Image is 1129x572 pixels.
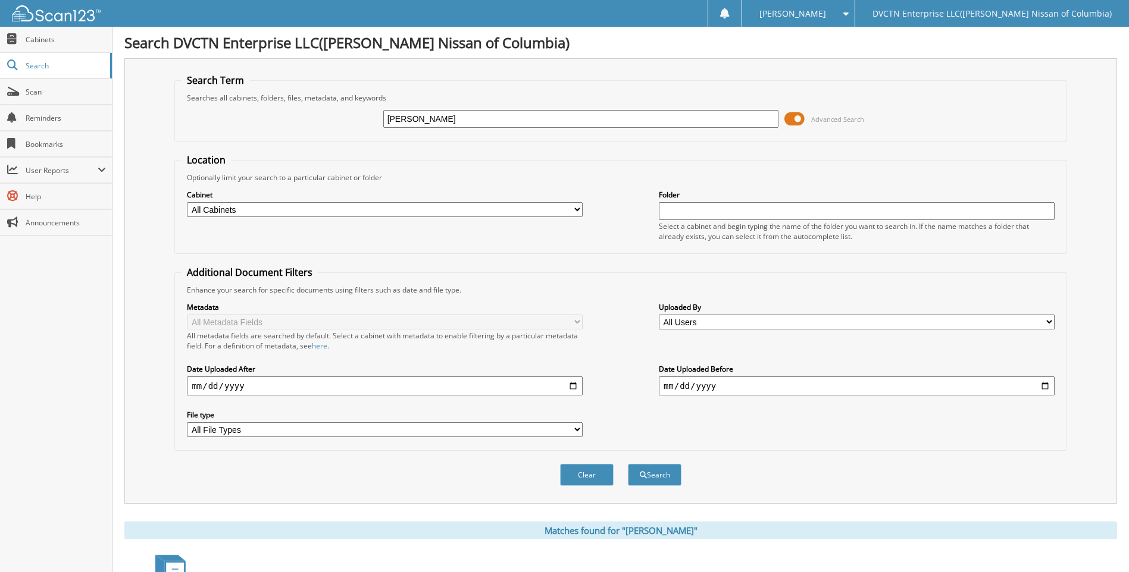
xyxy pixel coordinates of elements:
legend: Location [181,153,232,166]
input: end [659,376,1055,395]
div: Select a cabinet and begin typing the name of the folder you want to search in. If the name match... [659,221,1055,241]
div: Searches all cabinets, folders, files, metadata, and keywords [181,93,1060,103]
span: Help [26,191,106,202]
input: start [187,376,583,395]
label: Folder [659,190,1055,200]
label: Metadata [187,302,583,312]
span: DVCTN Enterprise LLC([PERSON_NAME] Nissan of Columbia) [872,10,1112,17]
button: Clear [560,464,614,486]
a: here [312,341,327,351]
span: Bookmarks [26,139,106,149]
label: Date Uploaded After [187,364,583,374]
legend: Search Term [181,74,250,87]
div: Enhance your search for specific documents using filters such as date and file type. [181,285,1060,295]
button: Search [628,464,681,486]
legend: Additional Document Filters [181,266,318,279]
span: Reminders [26,113,106,123]
span: User Reports [26,165,98,175]
label: Cabinet [187,190,583,200]
div: All metadata fields are searched by default. Select a cabinet with metadata to enable filtering b... [187,331,583,351]
span: Advanced Search [811,115,864,124]
div: Optionally limit your search to a particular cabinet or folder [181,172,1060,183]
h1: Search DVCTN Enterprise LLC([PERSON_NAME] Nissan of Columbia) [124,33,1117,52]
span: [PERSON_NAME] [759,10,826,17]
label: Date Uploaded Before [659,364,1055,374]
label: File type [187,410,583,420]
img: scan123-logo-white.svg [12,5,101,21]
span: Search [26,61,104,71]
label: Uploaded By [659,302,1055,312]
div: Matches found for "[PERSON_NAME]" [124,521,1117,539]
span: Scan [26,87,106,97]
span: Cabinets [26,34,106,45]
span: Announcements [26,218,106,228]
